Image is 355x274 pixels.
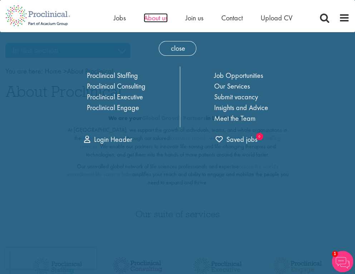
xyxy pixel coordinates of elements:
span: 1 [332,251,338,257]
a: Proclinical Engage [87,103,139,112]
a: About us [144,13,168,23]
img: Chatbot [332,251,353,272]
a: Meet the Team [214,114,256,123]
a: Proclinical Staffing [87,71,138,80]
a: Jobs [114,13,126,23]
a: Join us [186,13,203,23]
a: Login Header [84,135,132,144]
a: Insights and Advice [214,103,268,112]
a: Contact [221,13,243,23]
a: Upload CV [261,13,292,23]
a: Submit vacancy [214,92,258,101]
a: trigger for shortlist [216,134,257,145]
span: Saved jobs [216,135,257,144]
span: close [159,41,196,56]
a: Our Services [214,81,250,91]
a: Proclinical Executive [87,92,143,101]
a: Job Opportunities [214,71,263,80]
sub: 0 [256,133,263,140]
a: Proclinical Consulting [87,81,146,91]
